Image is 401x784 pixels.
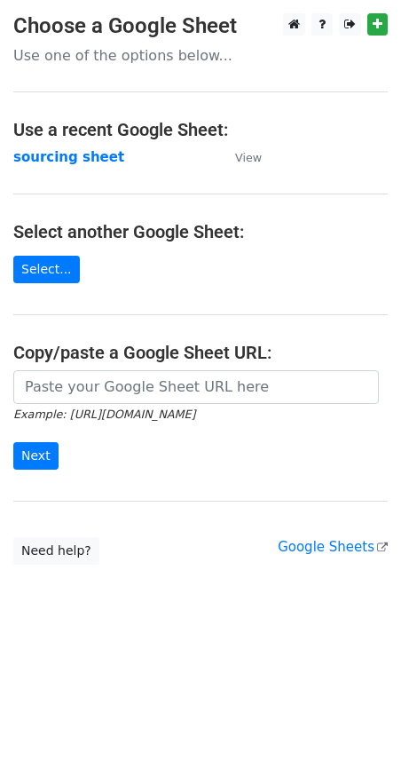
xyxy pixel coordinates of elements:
a: Google Sheets [278,539,388,555]
a: Need help? [13,537,99,565]
input: Paste your Google Sheet URL here [13,370,379,404]
a: sourcing sheet [13,149,124,165]
h3: Choose a Google Sheet [13,13,388,39]
h4: Use a recent Google Sheet: [13,119,388,140]
a: View [217,149,262,165]
small: View [235,151,262,164]
p: Use one of the options below... [13,46,388,65]
input: Next [13,442,59,470]
h4: Select another Google Sheet: [13,221,388,242]
h4: Copy/paste a Google Sheet URL: [13,342,388,363]
small: Example: [URL][DOMAIN_NAME] [13,408,195,421]
a: Select... [13,256,80,283]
